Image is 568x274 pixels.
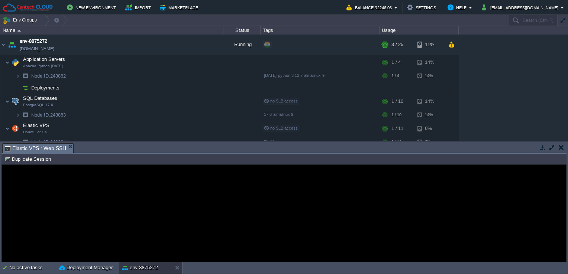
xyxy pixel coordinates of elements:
a: Application ServersApache Python [DATE] [22,56,66,62]
img: AMDAwAAAACH5BAEAAAAALAAAAAABAAEAAAICRAEAOw== [5,55,10,70]
img: AMDAwAAAACH5BAEAAAAALAAAAAABAAEAAAICRAEAOw== [5,94,10,109]
span: Node ID: [31,73,50,79]
img: AMDAwAAAACH5BAEAAAAALAAAAAABAAEAAAICRAEAOw== [10,121,20,136]
img: AMDAwAAAACH5BAEAAAAALAAAAAABAAEAAAICRAEAOw== [10,55,20,70]
div: 1 / 11 [391,136,401,148]
img: AMDAwAAAACH5BAEAAAAALAAAAAABAAEAAAICRAEAOw== [20,136,30,148]
span: SQL Databases [22,95,58,101]
img: AMDAwAAAACH5BAEAAAAALAAAAAABAAEAAAICRAEAOw== [20,109,30,121]
button: Balance ₹2246.06 [346,3,394,12]
div: Name [1,26,223,35]
div: Tags [261,26,379,35]
div: 1 / 10 [391,94,403,109]
img: AMDAwAAAACH5BAEAAAAALAAAAAABAAEAAAICRAEAOw== [16,70,20,82]
div: 14% [417,94,442,109]
span: Node ID: [31,112,50,118]
div: 6% [417,121,442,136]
button: Import [125,3,153,12]
button: env-8875272 [122,264,158,271]
img: AMDAwAAAACH5BAEAAAAALAAAAAABAAEAAAICRAEAOw== [5,121,10,136]
img: AMDAwAAAACH5BAEAAAAALAAAAAABAAEAAAICRAEAOw== [16,136,20,148]
button: Deployment Manager [59,264,113,271]
img: AMDAwAAAACH5BAEAAAAALAAAAAABAAEAAAICRAEAOw== [0,35,6,55]
a: [DOMAIN_NAME] [20,45,54,52]
button: Duplicate Session [4,156,53,162]
div: 3 / 25 [391,35,403,55]
div: Usage [380,26,458,35]
span: 17.6-almalinux-9 [264,112,293,117]
img: AMDAwAAAACH5BAEAAAAALAAAAAABAAEAAAICRAEAOw== [20,82,30,94]
div: 14% [417,109,442,121]
div: 1 / 11 [391,121,403,136]
span: no SLB access [264,126,298,130]
span: Apache Python [DATE] [23,64,63,68]
button: [EMAIL_ADDRESS][DOMAIN_NAME] [482,3,561,12]
div: 11% [417,35,442,55]
img: AMDAwAAAACH5BAEAAAAALAAAAAABAAEAAAICRAEAOw== [20,70,30,82]
div: No active tasks [9,262,56,274]
a: Node ID:243862 [30,73,67,79]
img: AMDAwAAAACH5BAEAAAAALAAAAAABAAEAAAICRAEAOw== [16,109,20,121]
img: AMDAwAAAACH5BAEAAAAALAAAAAABAAEAAAICRAEAOw== [17,30,21,32]
span: no SLB access [264,99,298,103]
div: 1 / 10 [391,109,401,121]
a: Node ID:243864 [30,139,67,145]
a: env-8875272 [20,37,47,45]
span: Application Servers [22,56,66,62]
span: Elastic VPS : Web SSH [5,144,66,153]
div: 1 / 4 [391,70,399,82]
span: 243863 [30,112,67,118]
div: 14% [417,55,442,70]
span: Ubuntu 22.04 [23,130,47,134]
div: Status [224,26,260,35]
a: Node ID:243863 [30,112,67,118]
button: Settings [407,3,438,12]
div: 14% [417,70,442,82]
span: [DATE]-python-3.13.7-almalinux-9 [264,73,325,78]
button: New Environment [67,3,118,12]
img: AMDAwAAAACH5BAEAAAAALAAAAAABAAEAAAICRAEAOw== [10,94,20,109]
span: 243864 [30,139,67,145]
img: Cantech Cloud [3,3,53,12]
span: Elastic VPS [22,122,51,128]
span: 22.04 [264,139,274,144]
div: 6% [417,136,442,148]
button: Help [448,3,469,12]
a: SQL DatabasesPostgreSQL 17.6 [22,95,58,101]
div: 1 / 4 [391,55,401,70]
button: Env Groups [3,15,39,25]
img: AMDAwAAAACH5BAEAAAAALAAAAAABAAEAAAICRAEAOw== [7,35,17,55]
div: Running [223,35,261,55]
span: Node ID: [31,139,50,145]
button: Marketplace [160,3,200,12]
a: Deployments [30,85,61,91]
a: Elastic VPSUbuntu 22.04 [22,123,51,128]
img: AMDAwAAAACH5BAEAAAAALAAAAAABAAEAAAICRAEAOw== [16,82,20,94]
span: PostgreSQL 17.6 [23,103,53,107]
span: 243862 [30,73,67,79]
